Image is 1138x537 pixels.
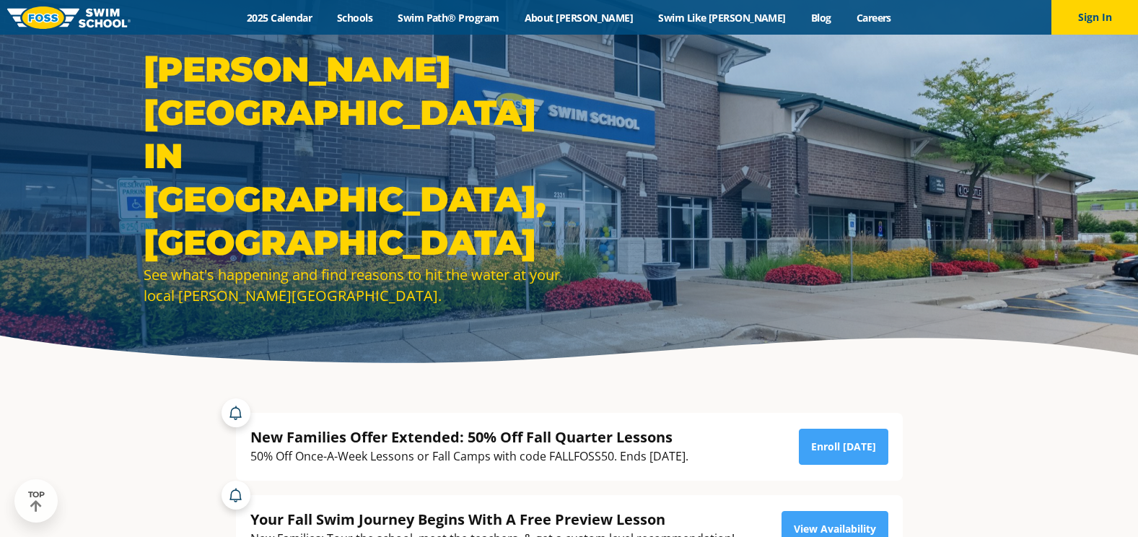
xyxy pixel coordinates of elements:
a: 2025 Calendar [235,11,325,25]
div: 50% Off Once-A-Week Lessons or Fall Camps with code FALLFOSS50. Ends [DATE]. [250,447,688,466]
a: Enroll [DATE] [799,429,888,465]
h1: [PERSON_NAME][GEOGRAPHIC_DATA] in [GEOGRAPHIC_DATA], [GEOGRAPHIC_DATA] [144,48,562,264]
div: See what's happening and find reasons to hit the water at your local [PERSON_NAME][GEOGRAPHIC_DATA]. [144,264,562,306]
a: Schools [325,11,385,25]
div: TOP [28,490,45,512]
a: Blog [798,11,844,25]
img: FOSS Swim School Logo [7,6,131,29]
a: Careers [844,11,903,25]
div: New Families Offer Extended: 50% Off Fall Quarter Lessons [250,427,688,447]
a: Swim Path® Program [385,11,512,25]
div: Your Fall Swim Journey Begins With A Free Preview Lesson [250,510,735,529]
a: About [PERSON_NAME] [512,11,646,25]
a: Swim Like [PERSON_NAME] [646,11,799,25]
